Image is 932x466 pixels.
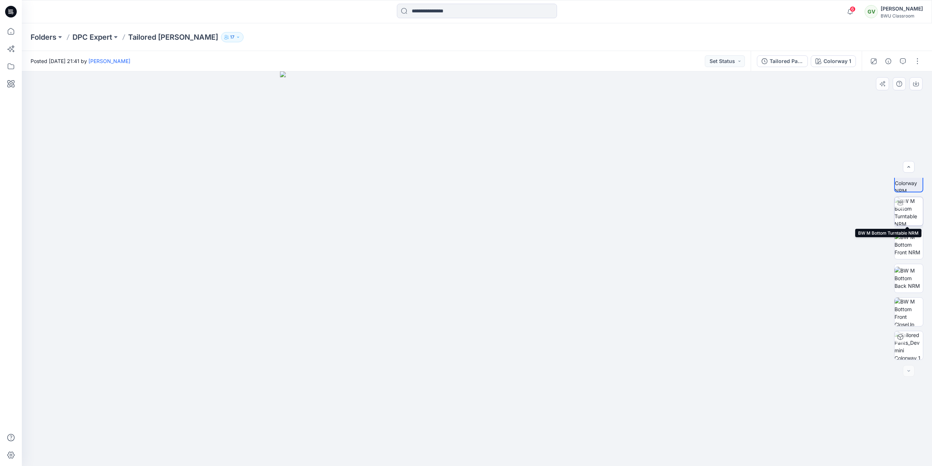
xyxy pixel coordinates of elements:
button: Tailored Pants_Devmini [757,55,808,67]
button: Colorway 1 [811,55,856,67]
img: BW M Bottom Back NRM [895,267,923,290]
div: GV [865,5,878,18]
img: BW M Bottom Front CloseUp NRM [895,298,923,326]
div: Tailored Pants_Devmini [770,57,803,65]
p: 17 [230,33,234,41]
span: Posted [DATE] 21:41 by [31,57,130,65]
p: Tailored [PERSON_NAME] [128,32,218,42]
a: DPC Expert [72,32,112,42]
button: 17 [221,32,244,42]
img: BW M Bottom Colorway NRM [895,164,923,192]
div: BWU Classroom [881,13,923,19]
img: eyJhbGciOiJIUzI1NiIsImtpZCI6IjAiLCJzbHQiOiJzZXMiLCJ0eXAiOiJKV1QifQ.eyJkYXRhIjp7InR5cGUiOiJzdG9yYW... [280,71,674,466]
button: Details [882,55,894,67]
a: [PERSON_NAME] [88,58,130,64]
img: BW M Bottom Turntable NRM [895,197,923,226]
div: Colorway 1 [824,57,851,65]
div: [PERSON_NAME] [881,4,923,13]
a: Folders [31,32,56,42]
img: Tailored Pants_Devmini Colorway 1 [895,331,923,360]
img: BW M Bottom Front NRM [895,233,923,256]
span: 6 [850,6,856,12]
